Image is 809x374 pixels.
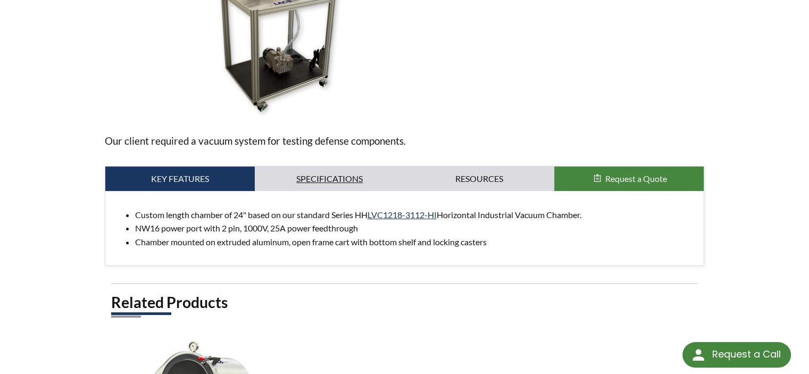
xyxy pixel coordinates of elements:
[111,293,698,312] h2: Related Products
[368,210,437,220] a: LVC1218-3112-HI
[255,167,404,191] a: Specifications
[682,342,791,368] div: Request a Call
[105,167,255,191] a: Key Features
[605,173,667,184] span: Request a Quote
[105,133,705,149] p: Our client required a vacuum system for testing defense components.
[554,167,704,191] button: Request a Quote
[405,167,554,191] a: Resources
[135,208,696,222] li: Custom length chamber of 24" based on our standard Series HH Horizontal Industrial Vacuum Chamber.
[135,235,696,249] li: Chamber mounted on extruded aluminum, open frame cart with bottom shelf and locking casters
[135,221,696,235] li: NW16 power port with 2 pin, 1000V, 25A power feedthrough
[712,342,780,367] div: Request a Call
[690,346,707,363] img: round button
